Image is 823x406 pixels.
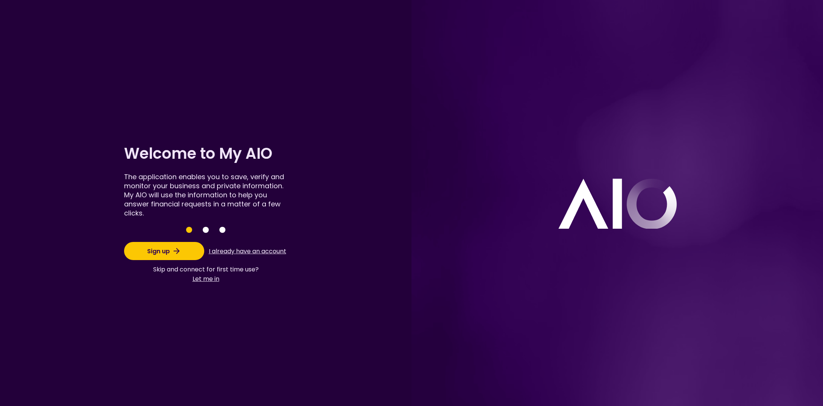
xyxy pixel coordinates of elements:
button: Save [186,227,192,233]
img: logo white [558,178,677,229]
h1: Welcome to My AIO [124,143,287,164]
div: The application enables you to save, verify and monitor your business and private information. My... [124,172,287,218]
button: Sign up [124,242,204,260]
button: Save [219,227,225,233]
span: Skip and connect for first time use? [153,265,259,274]
button: Save [203,227,209,233]
button: I already have an account [207,244,287,258]
button: Let me in [153,274,259,284]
